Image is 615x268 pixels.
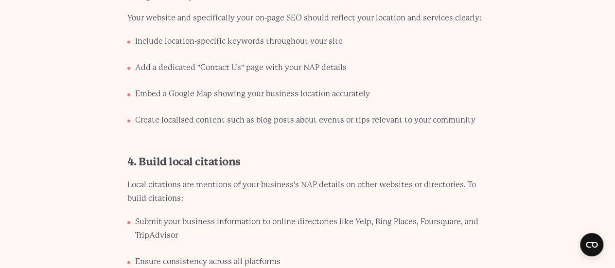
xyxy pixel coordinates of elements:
[127,11,488,25] p: Your website and specifically your on-page SEO should reflect your location and services clearly:
[127,154,488,170] h2: 4. Build local citations
[580,233,603,256] button: Open CMP widget
[135,87,488,108] li: Embed a Google Map showing your business location accurately
[135,215,488,250] li: Submit your business information to online directories like Yelp, Bing Places, Foursquare, and Tr...
[135,35,488,56] li: Include location-specific keywords throughout your site
[135,113,488,135] li: Create localised content such as blog posts about events or tips relevant to your community
[135,61,488,82] li: Add a dedicated "Contact Us" page with your NAP details
[127,178,488,205] p: Local citations are mentions of your business’s NAP details on other websites or directories. To ...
